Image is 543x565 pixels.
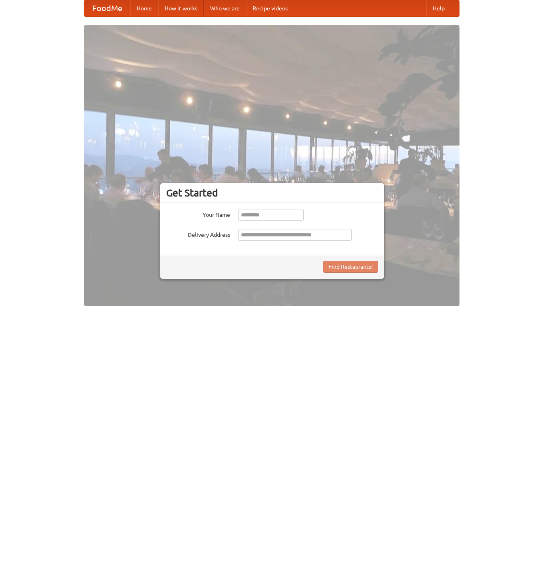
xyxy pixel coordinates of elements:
[130,0,158,16] a: Home
[204,0,246,16] a: Who we are
[323,261,378,273] button: Find Restaurants!
[246,0,294,16] a: Recipe videos
[158,0,204,16] a: How it works
[166,229,230,239] label: Delivery Address
[166,187,378,199] h3: Get Started
[166,209,230,219] label: Your Name
[426,0,451,16] a: Help
[84,0,130,16] a: FoodMe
